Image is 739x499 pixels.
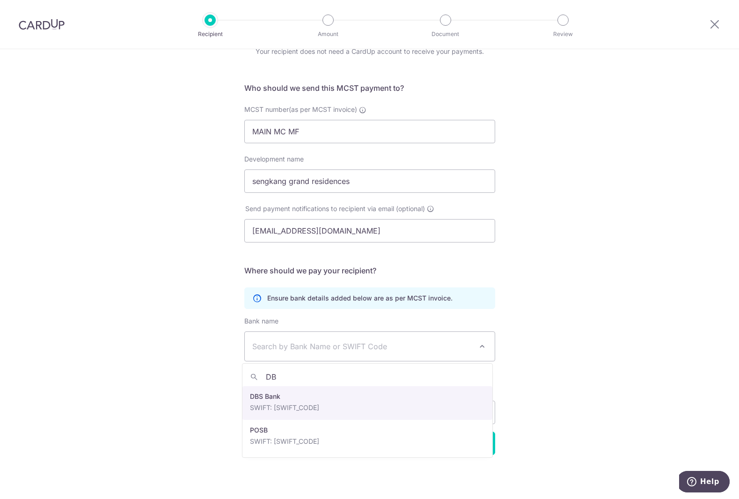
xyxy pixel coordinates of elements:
p: Document [411,29,480,39]
h5: Where should we pay your recipient? [244,265,495,276]
span: Search by Bank Name or SWIFT Code [252,341,472,352]
span: Send payment notifications to recipient via email (optional) [245,204,425,213]
span: Help [21,7,40,15]
img: CardUp [19,19,65,30]
div: Your recipient does not need a CardUp account to receive your payments. [244,47,495,56]
p: Ensure bank details added below are as per MCST invoice. [267,294,453,303]
p: SWIFT: [SWIFT_CODE] [250,403,485,412]
span: MCST number(as per MCST invoice) [244,105,357,113]
p: Review [528,29,598,39]
iframe: Opens a widget where you can find more information [679,471,730,494]
p: DBS Bank [250,392,485,401]
h5: Who should we send this MCST payment to? [244,82,495,94]
p: SWIFT: [SWIFT_CODE] [250,437,485,446]
p: POSB [250,426,485,435]
input: Example: 0001 [244,120,495,143]
p: Amount [293,29,363,39]
label: Bank name [244,316,278,326]
input: Enter email address [244,219,495,242]
p: Recipient [176,29,245,39]
label: Development name [244,154,304,164]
